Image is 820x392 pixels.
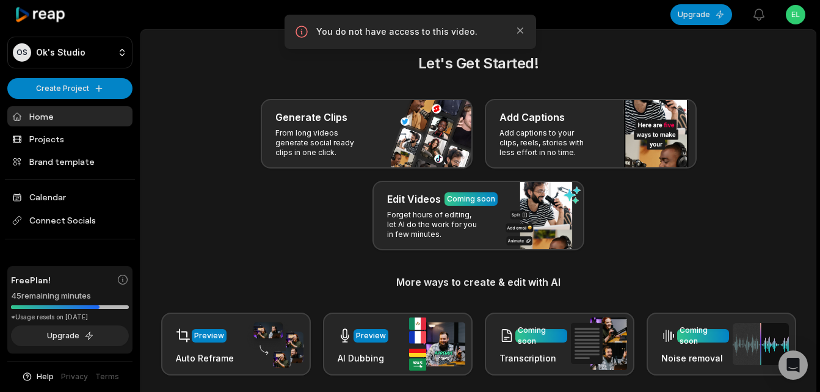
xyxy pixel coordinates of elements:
[733,323,789,365] img: noise_removal.png
[387,192,441,206] h3: Edit Videos
[661,352,729,365] h3: Noise removal
[571,318,627,370] img: transcription.png
[7,106,132,126] a: Home
[36,47,85,58] p: Ok's Studio
[61,371,88,382] a: Privacy
[499,128,594,158] p: Add captions to your clips, reels, stories with less effort in no time.
[356,330,386,341] div: Preview
[11,313,129,322] div: *Usage resets on [DATE]
[11,325,129,346] button: Upgrade
[7,187,132,207] a: Calendar
[7,151,132,172] a: Brand template
[338,352,388,365] h3: AI Dubbing
[409,318,465,371] img: ai_dubbing.png
[11,274,51,286] span: Free Plan!
[156,53,801,74] h2: Let's Get Started!
[7,129,132,149] a: Projects
[7,78,132,99] button: Create Project
[680,325,727,347] div: Coming soon
[194,330,224,341] div: Preview
[387,210,482,239] p: Forget hours of editing, let AI do the work for you in few minutes.
[316,26,504,38] p: You do not have access to this video.
[275,128,370,158] p: From long videos generate social ready clips in one click.
[13,43,31,62] div: OS
[7,209,132,231] span: Connect Socials
[21,371,54,382] button: Help
[95,371,119,382] a: Terms
[499,110,565,125] h3: Add Captions
[670,4,732,25] button: Upgrade
[499,352,567,365] h3: Transcription
[778,350,808,380] div: Open Intercom Messenger
[11,290,129,302] div: 45 remaining minutes
[518,325,565,347] div: Coming soon
[37,371,54,382] span: Help
[447,194,495,205] div: Coming soon
[275,110,347,125] h3: Generate Clips
[176,352,234,365] h3: Auto Reframe
[247,321,303,368] img: auto_reframe.png
[156,275,801,289] h3: More ways to create & edit with AI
